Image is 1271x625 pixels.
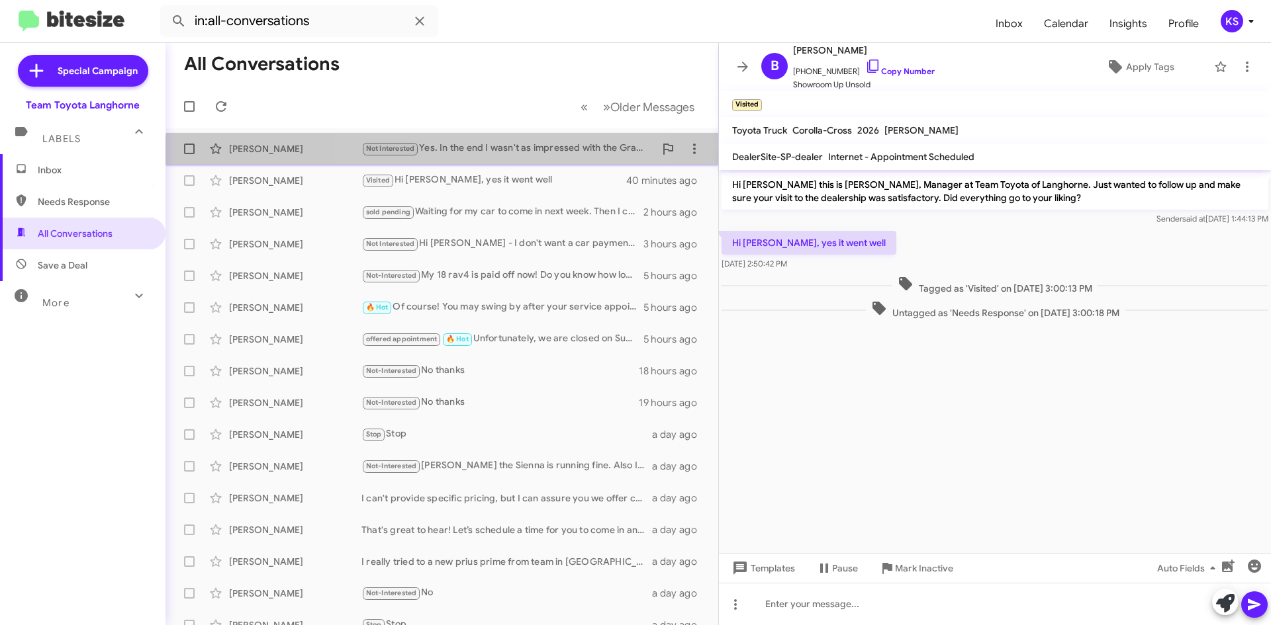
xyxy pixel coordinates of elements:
div: Of course! You may swing by after your service appointment. When you arrive, please head to the s... [361,300,643,315]
span: 2026 [857,124,879,136]
div: 18 hours ago [639,364,708,378]
div: Yes. In the end I wasn't as impressed with the Grand Highlander as I had thought I would be. Than... [361,141,655,156]
span: Showroom Up Unsold [793,78,935,91]
div: Unfortunately, we are closed on Sundays. [361,331,643,347]
button: Auto Fields [1147,556,1231,580]
span: 🔥 Hot [366,303,389,312]
div: [PERSON_NAME] [229,364,361,378]
span: Pause [832,556,858,580]
span: Toyota Truck [732,124,787,136]
a: Calendar [1033,5,1099,43]
div: 3 hours ago [643,237,708,251]
span: Tagged as 'Visited' on [DATE] 3:00:13 PM [892,276,1098,295]
div: No [361,585,652,601]
span: Not Interested [366,239,415,248]
a: Copy Number [865,66,935,76]
span: B [771,56,779,77]
div: [PERSON_NAME] [229,523,361,536]
div: [PERSON_NAME] [229,142,361,155]
span: [PHONE_NUMBER] [793,58,935,78]
span: Stop [366,430,382,438]
div: [PERSON_NAME] [229,396,361,409]
div: No thanks [361,363,639,378]
a: Inbox [985,5,1033,43]
span: More [42,297,70,309]
div: [PERSON_NAME] [229,174,361,187]
div: [PERSON_NAME] [229,269,361,282]
span: said at [1182,214,1205,224]
h1: All Conversations [184,54,340,75]
span: Internet - Appointment Scheduled [828,151,974,163]
span: sold pending [366,208,410,216]
span: Mark Inactive [895,556,953,580]
div: a day ago [652,428,708,441]
div: [PERSON_NAME] [229,491,361,505]
div: 40 minutes ago [628,174,708,187]
div: [PERSON_NAME] [229,301,361,314]
span: Not Interested [366,144,415,153]
span: Corolla-Cross [792,124,852,136]
button: Pause [806,556,869,580]
span: Inbox [38,163,150,177]
div: [PERSON_NAME] [229,237,361,251]
div: [PERSON_NAME] [229,428,361,441]
div: 19 hours ago [639,396,708,409]
input: Search [160,5,438,37]
span: Templates [730,556,795,580]
div: Waiting for my car to come in next week. Then I can answer your question [361,204,643,220]
button: Mark Inactive [869,556,964,580]
span: Older Messages [610,100,694,114]
span: Labels [42,133,81,145]
span: Apply Tags [1126,55,1174,79]
nav: Page navigation example [573,93,702,120]
span: Save a Deal [38,259,87,272]
div: a day ago [652,555,708,568]
a: Insights [1099,5,1158,43]
span: Untagged as 'Needs Response' on [DATE] 3:00:18 PM [866,300,1125,319]
div: 5 hours ago [643,333,708,346]
div: That's great to hear! Let’s schedule a time for you to come in and get an offer. When are you ava... [361,523,652,536]
div: Team Toyota Langhorne [26,99,140,112]
span: 🔥 Hot [446,335,469,343]
span: Sender [DATE] 1:44:13 PM [1156,214,1268,224]
div: Hi [PERSON_NAME], yes it went well [361,173,628,188]
span: Not-Interested [366,462,417,470]
div: 2 hours ago [643,206,708,219]
button: Apply Tags [1072,55,1207,79]
div: KS [1221,10,1243,32]
div: a day ago [652,491,708,505]
span: » [603,99,610,115]
div: I can't provide specific pricing, but I can assure you we offer competitive offers for quality ve... [361,491,652,505]
div: [PERSON_NAME] [229,333,361,346]
div: [PERSON_NAME] [229,587,361,600]
div: a day ago [652,523,708,536]
div: [PERSON_NAME] [229,460,361,473]
button: Previous [573,93,596,120]
button: Templates [719,556,806,580]
span: [PERSON_NAME] [793,42,935,58]
a: Profile [1158,5,1209,43]
div: Hi [PERSON_NAME] - I don't want a car payment at least until daycare ends. I would like to look i... [361,236,643,251]
div: My 18 rav4 is paid off now! Do you know how long it's gonna take to get the title? [361,268,643,283]
div: [PERSON_NAME] the Sienna is running fine. Also I moved to [US_STATE] almost [DATE]. Thank you tho... [361,458,652,474]
span: Visited [366,176,390,185]
a: Special Campaign [18,55,148,87]
span: Auto Fields [1157,556,1221,580]
span: Not-Interested [366,398,417,407]
span: [DATE] 2:50:42 PM [722,259,787,269]
div: a day ago [652,460,708,473]
div: a day ago [652,587,708,600]
div: [PERSON_NAME] [229,555,361,568]
div: 5 hours ago [643,301,708,314]
span: DealerSite-SP-dealer [732,151,823,163]
span: « [581,99,588,115]
div: [PERSON_NAME] [229,206,361,219]
button: Next [595,93,702,120]
button: KS [1209,10,1256,32]
div: I really tried to a new prius prime from team in [GEOGRAPHIC_DATA]. But the add ons were over 2k$... [361,555,652,568]
p: Hi [PERSON_NAME] this is [PERSON_NAME], Manager at Team Toyota of Langhorne. Just wanted to follo... [722,173,1268,210]
span: offered appointment [366,335,438,343]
